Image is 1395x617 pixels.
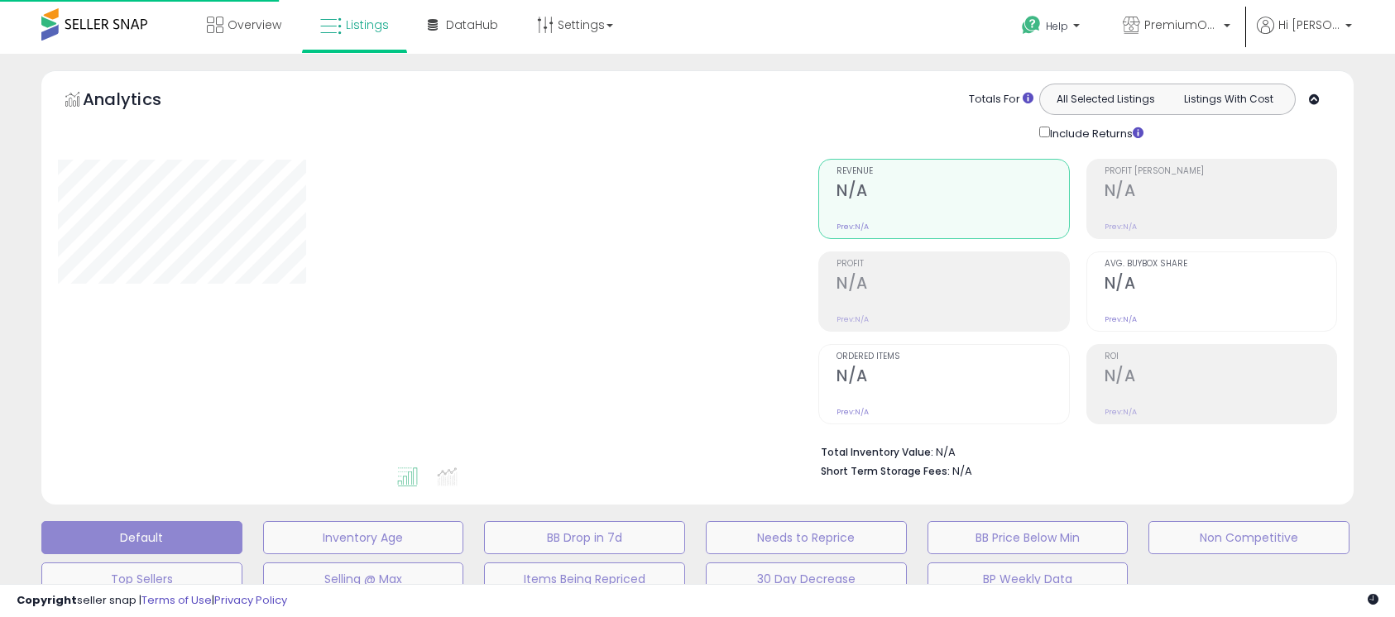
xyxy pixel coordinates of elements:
small: Prev: N/A [1105,407,1137,417]
button: Default [41,521,242,554]
span: Help [1046,19,1068,33]
span: N/A [952,463,972,479]
span: DataHub [446,17,498,33]
span: Hi [PERSON_NAME] [1278,17,1340,33]
div: Include Returns [1027,123,1163,142]
span: Revenue [837,167,1068,176]
span: PremiumOutdoorGrills [1144,17,1219,33]
small: Prev: N/A [837,222,869,232]
b: Short Term Storage Fees: [821,464,950,478]
button: Top Sellers [41,562,242,595]
button: Non Competitive [1148,521,1349,554]
div: seller snap | | [17,593,287,609]
button: BB Price Below Min [928,521,1129,554]
h2: N/A [1105,274,1336,296]
small: Prev: N/A [1105,222,1137,232]
button: Inventory Age [263,521,464,554]
b: Total Inventory Value: [821,445,933,459]
a: Help [1009,2,1096,54]
span: Profit [837,260,1068,269]
h2: N/A [1105,181,1336,203]
button: BB Drop in 7d [484,521,685,554]
div: Totals For [969,92,1033,108]
li: N/A [821,441,1325,461]
span: Overview [228,17,281,33]
button: 30 Day Decrease [706,562,907,595]
button: Needs to Reprice [706,521,907,554]
strong: Copyright [17,592,77,608]
a: Hi [PERSON_NAME] [1257,17,1352,54]
span: ROI [1105,352,1336,361]
h2: N/A [837,366,1068,389]
span: Ordered Items [837,352,1068,361]
h2: N/A [837,181,1068,203]
a: Privacy Policy [214,592,287,608]
small: Prev: N/A [1105,314,1137,324]
h2: N/A [1105,366,1336,389]
i: Get Help [1021,15,1042,36]
button: Items Being Repriced [484,562,685,595]
small: Prev: N/A [837,314,869,324]
a: Terms of Use [141,592,212,608]
span: Listings [346,17,389,33]
button: BP Weekly Data [928,562,1129,595]
button: Selling @ Max [263,562,464,595]
h5: Analytics [83,88,194,115]
h2: N/A [837,274,1068,296]
button: Listings With Cost [1167,88,1290,110]
button: All Selected Listings [1044,88,1167,110]
span: Profit [PERSON_NAME] [1105,167,1336,176]
span: Avg. Buybox Share [1105,260,1336,269]
small: Prev: N/A [837,407,869,417]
